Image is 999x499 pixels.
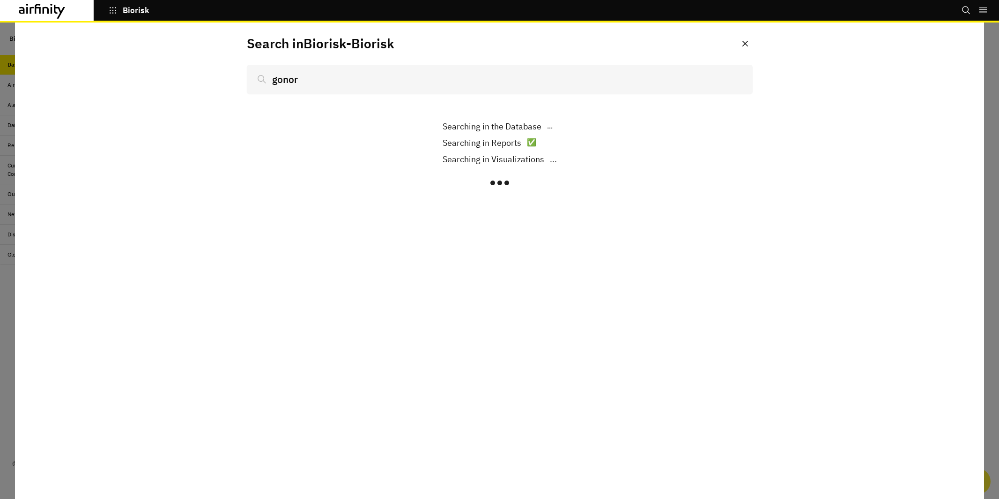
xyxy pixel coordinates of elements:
[443,153,544,166] p: Searching in Visualizations
[247,65,753,94] input: Search...
[443,136,536,149] div: ✅
[738,36,753,51] button: Close
[443,120,541,133] p: Searching in the Database
[443,153,557,166] div: ...
[443,120,553,133] div: ...
[962,2,971,18] button: Search
[247,34,394,53] p: Search in Biorisk - Biorisk
[443,136,521,149] p: Searching in Reports
[109,2,149,18] button: Biorisk
[123,6,149,15] p: Biorisk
